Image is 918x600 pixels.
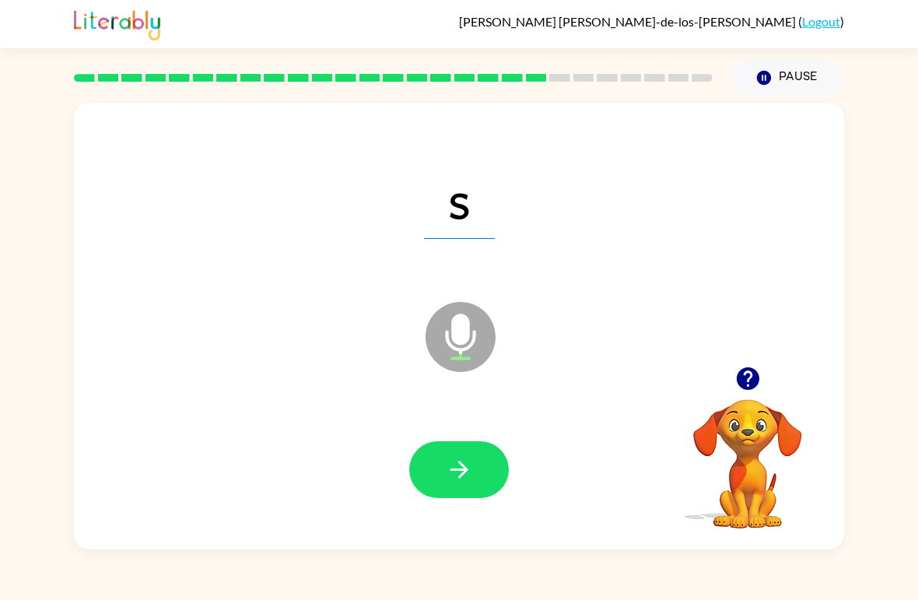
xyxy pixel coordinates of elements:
span: [PERSON_NAME] [PERSON_NAME]-de-los-[PERSON_NAME] [459,14,798,29]
img: Literably [74,6,160,40]
a: Logout [802,14,840,29]
video: Your browser must support playing .mp4 files to use Literably. Please try using another browser. [670,375,825,531]
div: ( ) [459,14,844,29]
button: Pause [731,60,844,96]
span: s [424,158,495,239]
